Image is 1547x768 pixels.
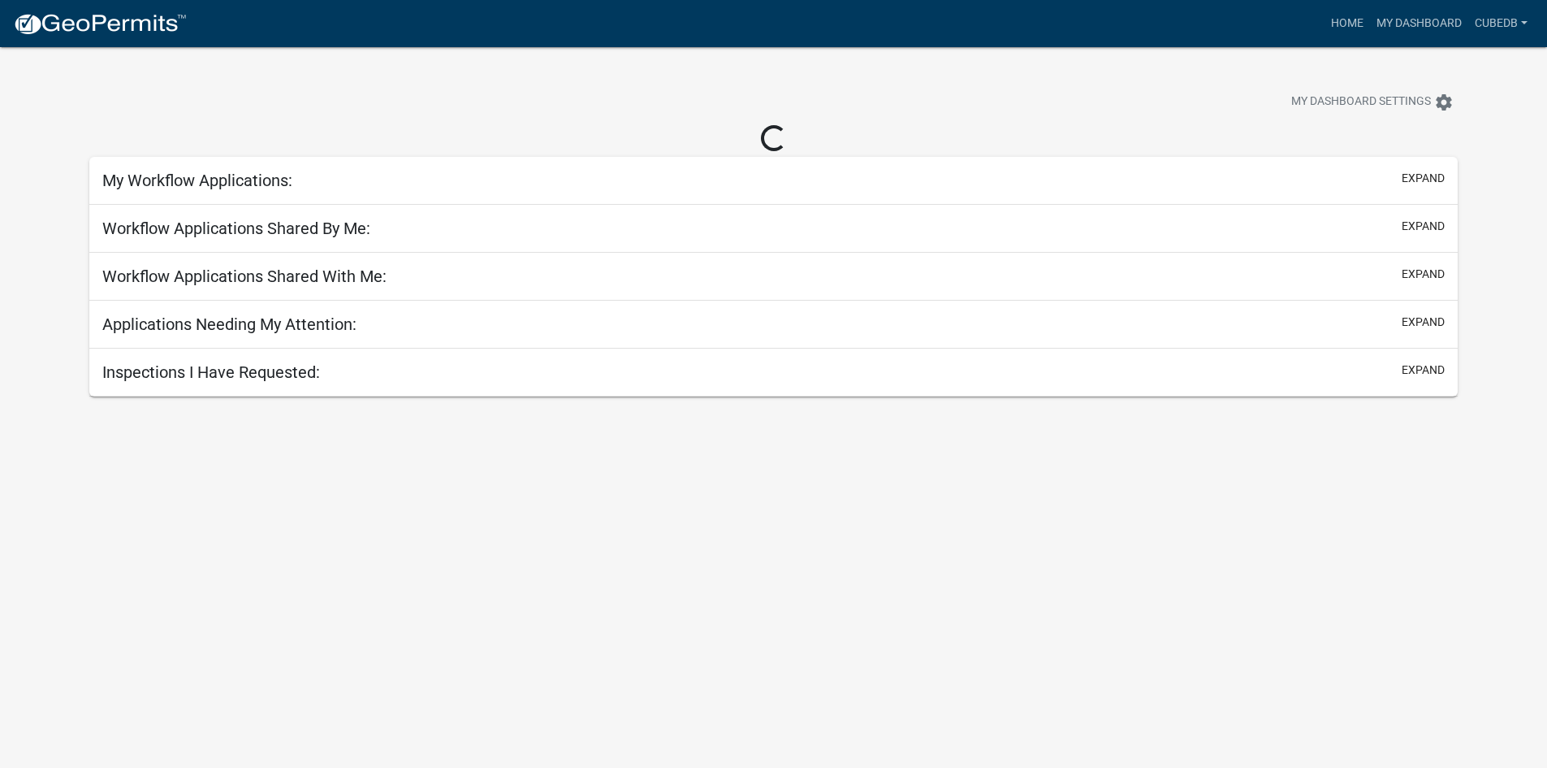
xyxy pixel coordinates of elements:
[102,171,292,190] h5: My Workflow Applications:
[1402,218,1445,235] button: expand
[102,219,370,238] h5: Workflow Applications Shared By Me:
[1434,93,1454,112] i: settings
[102,267,387,286] h5: Workflow Applications Shared With Me:
[1402,170,1445,187] button: expand
[1291,93,1431,112] span: My Dashboard Settings
[1324,8,1370,39] a: Home
[1278,86,1467,118] button: My Dashboard Settingssettings
[102,362,320,382] h5: Inspections I Have Requested:
[1370,8,1468,39] a: My Dashboard
[1402,266,1445,283] button: expand
[102,315,357,334] h5: Applications Needing My Attention:
[1402,314,1445,331] button: expand
[1402,362,1445,379] button: expand
[1468,8,1534,39] a: CubedB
